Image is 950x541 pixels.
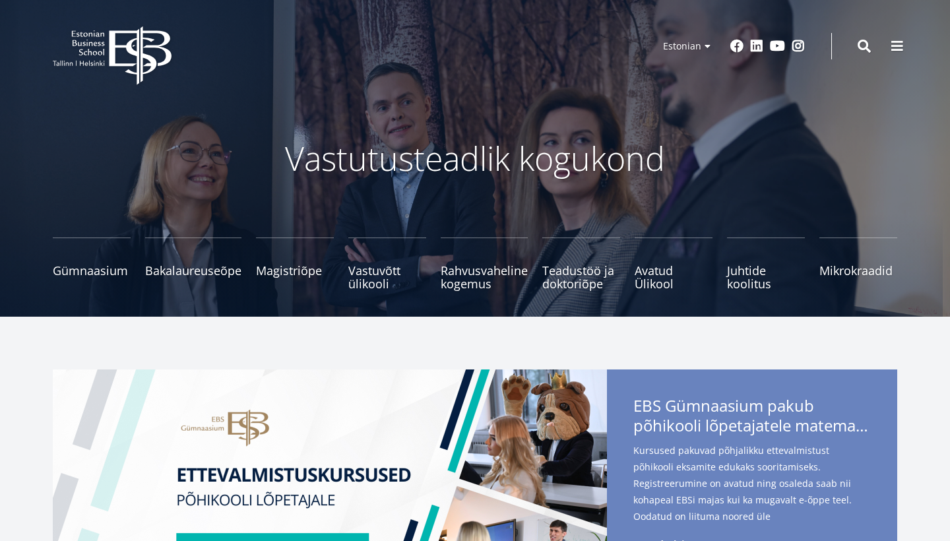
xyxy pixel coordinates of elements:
[256,264,334,277] span: Magistriõpe
[819,264,897,277] span: Mikrokraadid
[819,238,897,290] a: Mikrokraadid
[145,238,241,290] a: Bakalaureuseõpe
[145,264,241,277] span: Bakalaureuseõpe
[441,264,528,290] span: Rahvusvaheline kogemus
[727,264,805,290] span: Juhtide koolitus
[348,264,426,290] span: Vastuvõtt ülikooli
[792,40,805,53] a: Instagram
[635,238,712,290] a: Avatud Ülikool
[730,40,744,53] a: Facebook
[542,238,620,290] a: Teadustöö ja doktoriõpe
[53,238,131,290] a: Gümnaasium
[770,40,785,53] a: Youtube
[542,264,620,290] span: Teadustöö ja doktoriõpe
[53,264,131,277] span: Gümnaasium
[125,139,825,178] p: Vastutusteadlik kogukond
[348,238,426,290] a: Vastuvõtt ülikooli
[441,238,528,290] a: Rahvusvaheline kogemus
[635,264,712,290] span: Avatud Ülikool
[256,238,334,290] a: Magistriõpe
[633,396,871,439] span: EBS Gümnaasium pakub
[633,416,871,435] span: põhikooli lõpetajatele matemaatika- ja eesti keele kursuseid
[727,238,805,290] a: Juhtide koolitus
[750,40,763,53] a: Linkedin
